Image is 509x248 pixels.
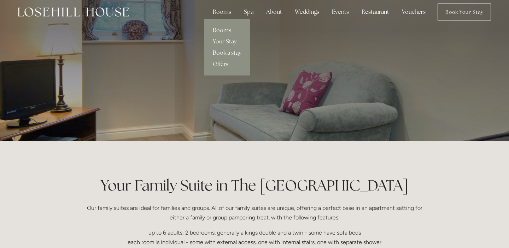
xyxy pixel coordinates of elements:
[18,7,129,17] img: Losehill House
[207,5,237,19] div: Rooms
[204,59,250,70] a: Offers
[204,47,250,59] a: Book a stay
[289,5,325,19] div: Weddings
[86,175,423,196] h1: Your Family Suite in The [GEOGRAPHIC_DATA]
[438,4,491,20] a: Book Your Stay
[261,5,288,19] div: About
[326,5,355,19] div: Events
[86,203,423,222] p: Our family suites are ideal for families and groups. All of our family suites are unique, offerin...
[204,36,250,47] a: Your Stay
[396,5,431,19] a: Vouchers
[356,5,395,19] div: Restaurant
[204,25,250,36] a: Rooms
[238,5,259,19] div: Spa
